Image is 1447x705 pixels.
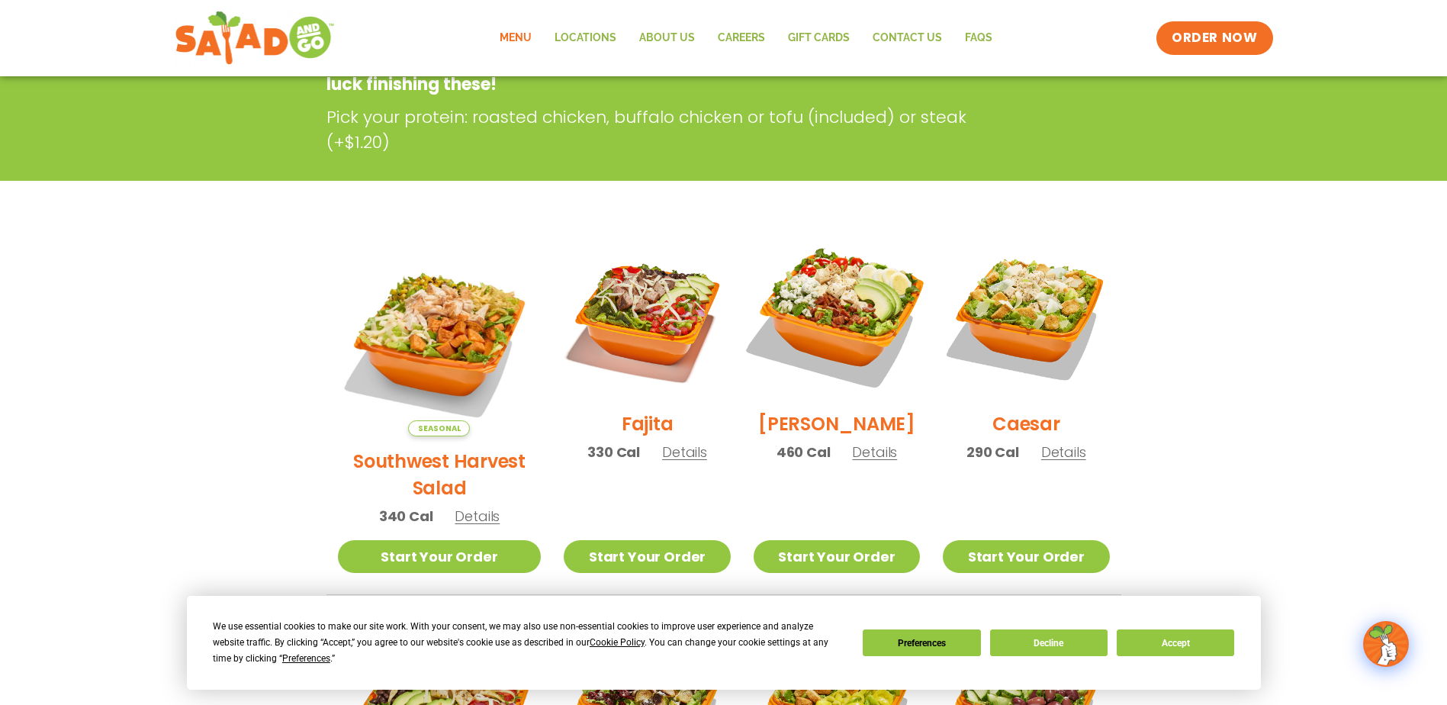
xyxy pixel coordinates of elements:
[1172,29,1257,47] span: ORDER NOW
[408,420,470,436] span: Seasonal
[739,218,934,414] img: Product photo for Cobb Salad
[992,410,1060,437] h2: Caesar
[455,507,500,526] span: Details
[564,540,730,573] a: Start Your Order
[282,653,330,664] span: Preferences
[590,637,645,648] span: Cookie Policy
[662,443,707,462] span: Details
[543,21,628,56] a: Locations
[706,21,777,56] a: Careers
[628,21,706,56] a: About Us
[863,629,980,656] button: Preferences
[187,596,1261,690] div: Cookie Consent Prompt
[777,21,861,56] a: GIFT CARDS
[1041,443,1086,462] span: Details
[943,540,1109,573] a: Start Your Order
[213,619,844,667] div: We use essential cookies to make our site work. With your consent, we may also use non-essential ...
[622,410,674,437] h2: Fajita
[379,506,433,526] span: 340 Cal
[175,8,336,69] img: new-SAG-logo-768×292
[1365,623,1407,665] img: wpChatIcon
[777,442,831,462] span: 460 Cal
[587,442,640,462] span: 330 Cal
[754,540,920,573] a: Start Your Order
[338,540,542,573] a: Start Your Order
[564,233,730,399] img: Product photo for Fajita Salad
[861,21,953,56] a: Contact Us
[943,233,1109,399] img: Product photo for Caesar Salad
[1117,629,1234,656] button: Accept
[852,443,897,462] span: Details
[990,629,1108,656] button: Decline
[488,21,543,56] a: Menu
[326,105,1005,155] p: Pick your protein: roasted chicken, buffalo chicken or tofu (included) or steak (+$1.20)
[488,21,1004,56] nav: Menu
[1156,21,1272,55] a: ORDER NOW
[953,21,1004,56] a: FAQs
[966,442,1019,462] span: 290 Cal
[338,233,542,436] img: Product photo for Southwest Harvest Salad
[338,448,542,501] h2: Southwest Harvest Salad
[758,410,915,437] h2: [PERSON_NAME]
